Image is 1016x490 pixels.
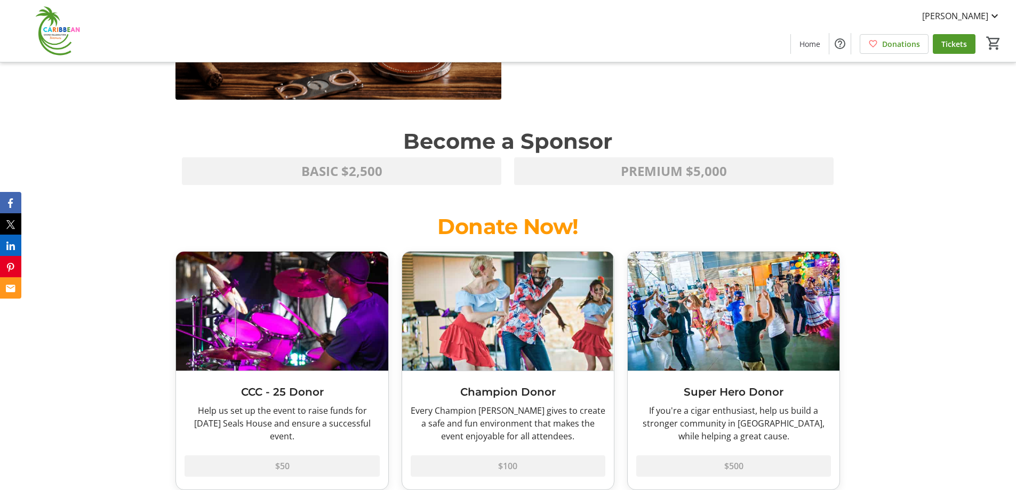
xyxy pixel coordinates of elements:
a: Home [791,34,829,54]
img: Super Hero Donor [628,252,839,371]
button: [PERSON_NAME] [914,7,1010,25]
img: CCC - 25 Donor [176,252,388,371]
img: Champion Donor [402,252,614,371]
button: Help [829,33,851,54]
span: Become a Sponsor [403,128,612,154]
button: Cart [984,34,1003,53]
span: Tickets [941,38,967,50]
span: Home [799,38,820,50]
div: Help us set up the event to raise funds for [DATE] Seals House and ensure a successful event. [185,404,379,443]
div: Every Champion [PERSON_NAME] gives to create a safe and fun environment that makes the event enjo... [411,404,605,443]
span: Donate Now! [437,213,579,239]
h3: Super Hero Donor [636,384,831,400]
span: Donations [882,38,920,50]
h3: CCC - 25 Donor [185,384,379,400]
h3: Champion Donor [411,384,605,400]
a: Donations [860,34,929,54]
span: [PERSON_NAME] [922,10,988,22]
img: Caribbean Cigar Celebration's Logo [6,4,101,58]
a: Tickets [933,34,975,54]
div: If you're a cigar enthusiast, help us build a stronger community in [GEOGRAPHIC_DATA], while help... [636,404,831,443]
